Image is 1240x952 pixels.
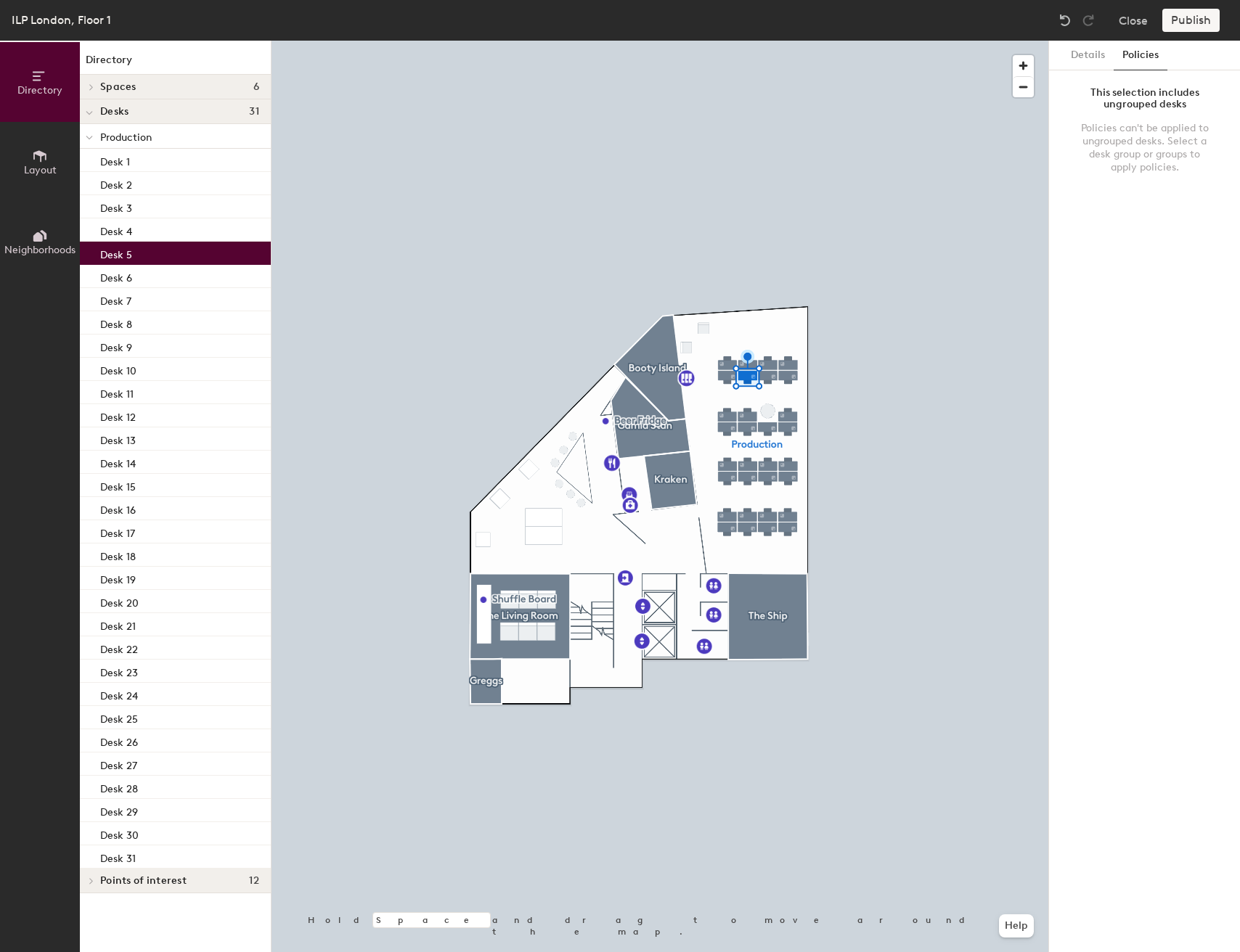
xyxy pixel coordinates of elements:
[249,106,259,118] span: 31
[253,81,259,93] span: 6
[1078,87,1211,110] div: This selection includes ungrouped desks
[100,245,132,261] p: Desk 5
[100,198,132,215] p: Desk 3
[100,430,136,447] p: Desk 13
[100,291,131,308] p: Desk 7
[100,546,136,563] p: Desk 18
[100,152,130,168] p: Desk 1
[100,848,136,865] p: Desk 31
[100,477,136,493] p: Desk 15
[100,593,139,610] p: Desk 20
[1078,122,1211,174] div: Policies can't be applied to ungrouped desks. Select a desk group or groups to apply policies.
[24,164,57,176] span: Layout
[100,407,136,424] p: Desk 12
[1114,41,1167,70] button: Policies
[100,106,129,118] span: Desks
[4,244,76,256] span: Neighborhoods
[100,500,136,517] p: Desk 16
[80,52,271,75] h1: Directory
[999,914,1034,937] button: Help
[100,570,136,586] p: Desk 19
[100,81,136,93] span: Spaces
[100,662,138,679] p: Desk 23
[100,337,132,354] p: Desk 9
[100,175,132,192] p: Desk 2
[100,686,138,702] p: Desk 24
[100,639,138,656] p: Desk 22
[100,616,136,633] p: Desk 21
[1081,13,1096,28] img: Redo
[100,361,136,377] p: Desk 10
[100,268,132,284] p: Desk 6
[100,755,137,772] p: Desk 27
[100,131,152,144] span: Production
[100,875,187,887] span: Points of interest
[17,84,62,97] span: Directory
[100,523,135,540] p: Desk 17
[100,802,138,818] p: Desk 29
[100,825,139,842] p: Desk 30
[1062,41,1114,70] button: Details
[1119,9,1148,32] button: Close
[100,384,134,401] p: Desk 11
[100,709,138,726] p: Desk 25
[100,779,138,795] p: Desk 28
[249,875,259,887] span: 12
[12,11,111,29] div: ILP London, Floor 1
[100,732,138,749] p: Desk 26
[1058,13,1072,28] img: Undo
[100,314,132,331] p: Desk 8
[100,454,136,470] p: Desk 14
[100,221,132,238] p: Desk 4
